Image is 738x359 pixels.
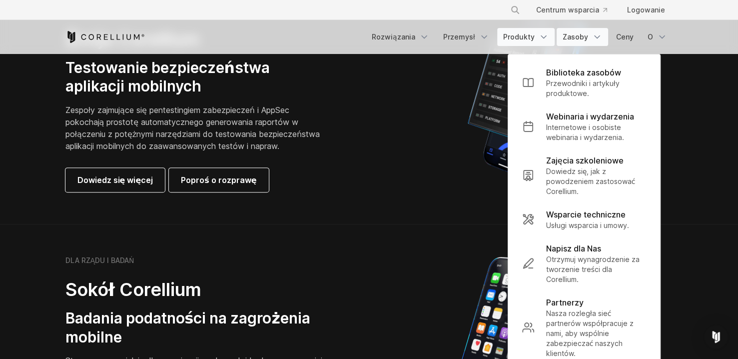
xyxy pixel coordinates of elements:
a: Webinaria i wydarzenia Internetowe i osobiste webinaria i wydarzenia. [514,104,654,148]
a: Centrum wsparcia [528,1,615,19]
p: Partnerzy [546,296,584,308]
p: Webinaria i wydarzenia [546,110,634,122]
h3: Testowanie bezpieczeństwa aplikacji mobilnych [65,58,321,96]
a: Dowiedz się więcej [65,168,165,192]
h2: Sokół Corellium [65,278,345,301]
p: Dowiedz się, jak z powodzeniem zastosować Corellium. [546,166,646,196]
div: Navigation Menu [366,28,673,46]
div: Open Intercom Messenger [704,325,728,349]
p: Nasza rozległa sieć partnerów współpracuje z nami, aby wspólnie zabezpieczać naszych klientów. [546,308,646,358]
span: Dowiedz się więcej [77,174,153,186]
a: Zasoby [557,28,608,46]
p: Zajęcia szkoleniowe [546,154,624,166]
a: Rozwiązania [366,28,435,46]
img: Corellium MATRIX automated report on iPhone showing app vulnerability test results across securit... [451,11,601,186]
button: Search [506,1,524,19]
p: Wsparcie techniczne [546,208,626,220]
a: Ceny [610,28,640,46]
a: Logowanie [619,1,673,19]
p: Zespoły zajmujące się pentestingiem zabezpieczeń i AppSec pokochają prostotę automatycznego gener... [65,104,321,152]
a: Przemysł [437,28,495,46]
p: Internetowe i osobiste webinaria i wydarzenia. [546,122,646,142]
a: O [642,28,673,46]
p: Otrzymuj wynagrodzenie za tworzenie treści dla Corellium. [546,254,646,284]
a: Zajęcia szkoleniowe Dowiedz się, jak z powodzeniem zastosować Corellium. [514,148,654,202]
a: Biblioteka zasobów Przewodniki i artykuły produktowe. [514,60,654,104]
h6: DLA RZĄDU I BADAŃ [65,256,134,265]
p: Napisz dla Nas [546,242,601,254]
p: Biblioteka zasobów [546,66,621,78]
a: Produkty [497,28,555,46]
h3: Badania podatności na zagrożenia mobilne [65,309,345,346]
div: Navigation Menu [498,1,673,19]
a: Napisz dla Nas Otrzymuj wynagrodzenie za tworzenie treści dla Corellium. [514,236,654,290]
span: Poproś o rozprawę [181,174,256,186]
p: Usługi wsparcia i umowy. [546,220,629,230]
p: Przewodniki i artykuły produktowe. [546,78,646,98]
a: Poproś o rozprawę [169,168,268,192]
a: Wsparcie techniczne Usługi wsparcia i umowy. [514,202,654,236]
a: Corellium Home [65,31,145,43]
